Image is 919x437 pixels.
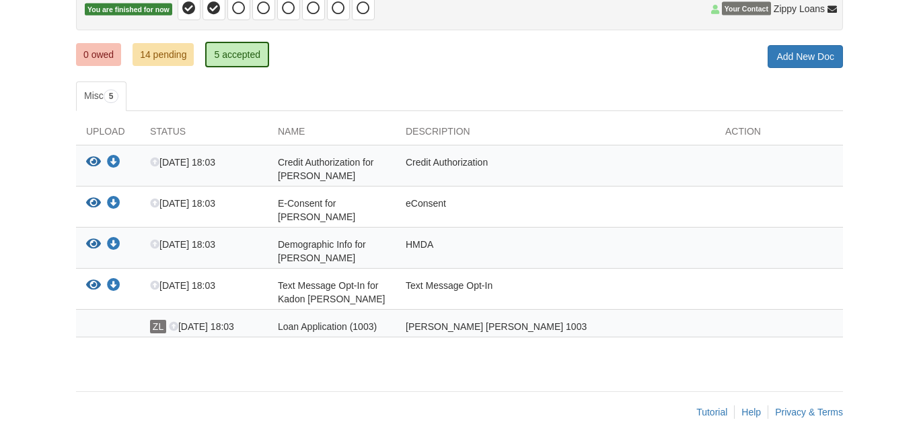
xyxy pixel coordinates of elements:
span: E-Consent for [PERSON_NAME] [278,198,355,222]
div: eConsent [396,197,715,224]
span: Zippy Loans [774,2,825,15]
a: Privacy & Terms [775,407,843,417]
a: Help [741,407,761,417]
a: 14 pending [133,43,194,66]
div: [PERSON_NAME] [PERSON_NAME] 1003 [396,320,715,333]
a: Misc [76,81,126,111]
div: Credit Authorization [396,156,715,182]
span: [DATE] 18:03 [150,198,215,209]
span: You are finished for now [85,3,172,16]
button: View E-Consent for Kadon schlechty [86,197,101,211]
button: View Credit Authorization for Kadon schlechty [86,156,101,170]
span: Credit Authorization for [PERSON_NAME] [278,157,373,181]
div: Upload [76,125,140,145]
a: Tutorial [696,407,727,417]
span: Text Message Opt-In for Kadon [PERSON_NAME] [278,280,385,304]
div: Description [396,125,715,145]
div: Action [715,125,843,145]
button: View Text Message Opt-In for Kadon Matthew schlechty [86,279,101,293]
span: [DATE] 18:03 [169,321,234,332]
button: View Demographic Info for Kadon Matthew schlechty [86,238,101,252]
span: [DATE] 18:03 [150,239,215,250]
a: Add New Doc [768,45,843,68]
div: HMDA [396,238,715,265]
div: Name [268,125,396,145]
span: ZL [150,320,166,333]
span: Demographic Info for [PERSON_NAME] [278,239,366,263]
span: [DATE] 18:03 [150,157,215,168]
span: 5 [104,90,119,103]
a: Download Credit Authorization for Kadon schlechty [107,158,120,168]
a: 0 owed [76,43,121,66]
span: [DATE] 18:03 [150,280,215,291]
div: Text Message Opt-In [396,279,715,306]
span: Loan Application (1003) [278,321,377,332]
div: Status [140,125,268,145]
a: Download Text Message Opt-In for Kadon Matthew schlechty [107,281,120,292]
a: Download Demographic Info for Kadon Matthew schlechty [107,240,120,250]
a: Download E-Consent for Kadon schlechty [107,199,120,209]
a: 5 accepted [205,42,269,67]
span: Your Contact [722,2,771,15]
